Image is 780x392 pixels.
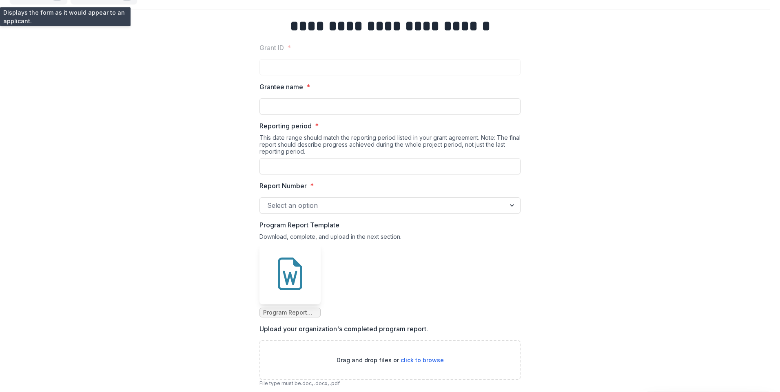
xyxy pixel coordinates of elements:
p: Grantee name [259,82,303,92]
p: Drag and drop files or [337,356,444,364]
p: Upload your organization's completed program report. [259,324,428,334]
span: click to browse [401,357,444,363]
p: Program Report Template [259,220,339,230]
div: Download, complete, and upload in the next section. [259,233,521,243]
span: Program Report Template for Temelio.docx [263,309,317,316]
p: Grant ID [259,43,284,53]
div: This date range should match the reporting period listed in your grant agreement. Note: The final... [259,134,521,158]
div: Program Report Template for Temelio.docx [259,243,321,317]
p: Report Number [259,181,307,191]
p: Reporting period [259,121,312,131]
p: File type must be .doc, .docx, .pdf [259,380,521,387]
